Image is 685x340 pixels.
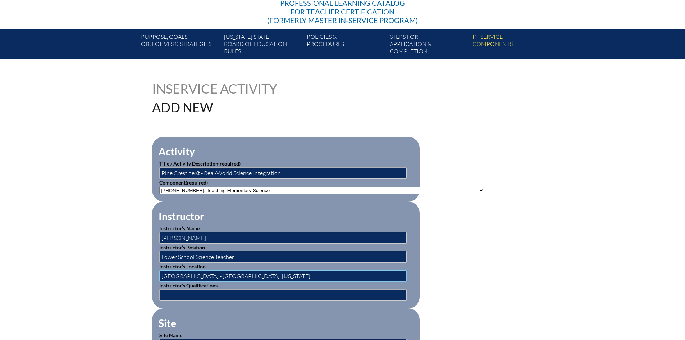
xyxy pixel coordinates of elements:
[159,282,218,289] label: Instructor’s Qualifications
[159,160,241,167] label: Title / Activity Description
[221,32,304,59] a: [US_STATE] StateBoard of Education rules
[159,180,208,186] label: Component
[159,244,205,250] label: Instructor’s Position
[304,32,387,59] a: Policies &Procedures
[186,180,208,186] span: (required)
[159,263,206,269] label: Instructor’s Location
[159,332,182,338] label: Site Name
[159,225,200,231] label: Instructor’s Name
[152,82,297,95] h1: Inservice Activity
[159,187,484,194] select: activity_component[data][]
[158,145,196,158] legend: Activity
[152,101,388,114] h1: Add New
[158,317,177,329] legend: Site
[218,160,241,167] span: (required)
[291,7,394,16] span: for Teacher Certification
[138,32,221,59] a: Purpose, goals,objectives & strategies
[387,32,470,59] a: Steps forapplication & completion
[470,32,552,59] a: In-servicecomponents
[158,210,205,222] legend: Instructor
